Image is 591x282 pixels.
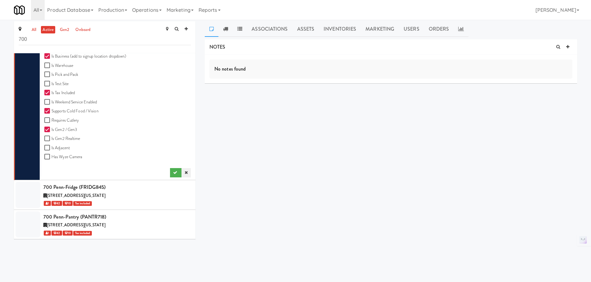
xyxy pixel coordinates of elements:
[63,201,73,206] span: 10
[44,62,73,70] label: Is Warehouse
[19,34,191,45] input: Search site
[319,21,361,37] a: Inventories
[14,5,25,15] img: Micromart
[44,126,77,134] label: Is Gen2 / Gen3
[43,183,191,192] div: 700 Penn-Fridge (FRIDG845)
[209,43,226,50] span: NOTES
[47,193,105,198] span: [STREET_ADDRESS][US_STATE]
[47,222,105,228] span: [STREET_ADDRESS][US_STATE]
[14,210,195,239] li: 700 Penn-Pantry (PANTR718)[STREET_ADDRESS][US_STATE] 1 42 10Tax included
[51,231,62,236] span: 42
[44,71,78,79] label: Is Pick and Pack
[44,117,79,124] label: Requires Cutlery
[58,26,71,34] a: gen2
[44,90,51,95] input: Is Tax Included
[399,21,424,37] a: Users
[41,26,55,34] a: active
[44,136,51,141] input: Is Gen2 Realtime
[44,63,51,68] input: Is Warehouse
[44,89,75,97] label: Is Tax Included
[44,107,99,115] label: Supports Cold Food / Vision
[73,201,92,206] span: Tax included
[44,127,51,132] input: Is Gen2 / Gen3
[14,180,195,210] li: 700 Penn-Fridge (FRIDG845)[STREET_ADDRESS][US_STATE] 1 42 10Tax included
[44,144,70,152] label: Is Adjacent
[44,53,127,60] label: Is Business (add to signup location dropdown)
[44,72,51,77] input: Is Pick and Pack
[44,100,51,105] input: Is Weekend Service Enabled
[51,201,62,206] span: 42
[44,80,69,88] label: Is Test Site
[44,54,51,59] input: Is Business (add to signup location dropdown)
[247,21,292,37] a: Associations
[293,21,319,37] a: Assets
[44,109,51,114] input: Supports Cold Food / Vision
[44,153,83,161] label: Has Wyze Camera
[44,118,51,123] input: Requires Cutlery
[209,59,572,79] div: No notes found
[63,231,73,236] span: 10
[44,154,51,159] input: Has Wyze Camera
[44,231,51,236] span: 1
[30,26,38,34] a: all
[43,212,191,222] div: 700 Penn-Pantry (PANTR718)
[44,81,51,86] input: Is Test Site
[44,98,97,106] label: Is Weekend Service Enabled
[73,231,92,236] span: Tax included
[74,26,92,34] a: onboard
[44,201,51,206] span: 1
[44,145,51,150] input: Is Adjacent
[424,21,454,37] a: Orders
[44,135,80,143] label: Is Gen2 Realtime
[361,21,399,37] a: Marketing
